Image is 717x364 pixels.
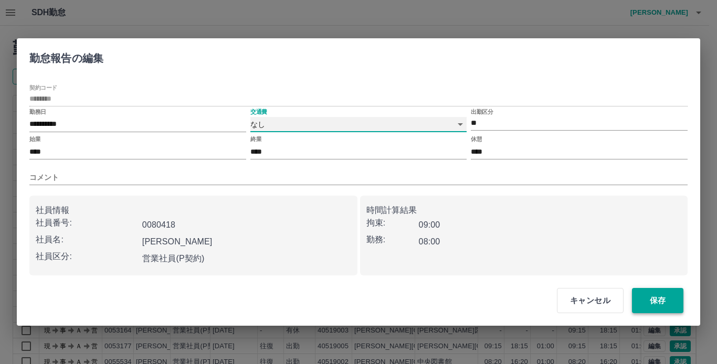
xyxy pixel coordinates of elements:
[142,254,205,263] b: 営業社員(P契約)
[250,135,261,143] label: 終業
[419,237,440,246] b: 08:00
[419,220,440,229] b: 09:00
[250,108,267,115] label: 交通費
[557,288,624,313] button: キャンセル
[29,83,57,91] label: 契約コード
[142,220,175,229] b: 0080418
[36,217,138,229] p: 社員番号:
[17,38,116,74] h2: 勤怠報告の編集
[36,204,351,217] p: 社員情報
[142,237,213,246] b: [PERSON_NAME]
[366,233,419,246] p: 勤務:
[250,117,467,132] div: なし
[36,233,138,246] p: 社員名:
[471,135,482,143] label: 休憩
[632,288,683,313] button: 保存
[366,217,419,229] p: 拘束:
[29,108,46,115] label: 勤務日
[366,204,682,217] p: 時間計算結果
[471,108,493,115] label: 出勤区分
[36,250,138,263] p: 社員区分:
[29,135,40,143] label: 始業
